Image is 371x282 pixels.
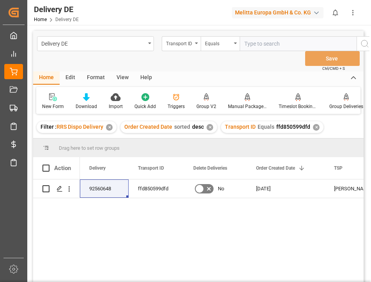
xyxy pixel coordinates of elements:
div: Edit [60,71,81,85]
div: New Form [42,103,64,110]
div: Home [33,71,60,85]
span: Transport ID [225,124,256,130]
div: Download [76,103,97,110]
div: Group V2 [196,103,216,110]
span: desc [192,124,204,130]
button: Melitta Europa GmbH & Co. KG [232,5,327,20]
span: Ctrl/CMD + S [322,66,345,71]
div: Group Deliveries [329,103,363,110]
span: Drag here to set row groups [59,145,120,151]
a: Home [34,17,47,22]
div: Press SPACE to select this row. [33,179,80,198]
span: Equals [258,124,274,130]
div: Transport ID [166,38,193,47]
span: Delete Deliveries [193,165,227,171]
div: ffd850599dfd [129,179,184,198]
div: View [111,71,134,85]
div: Import [109,103,123,110]
span: TSP [334,165,343,171]
button: Save [305,51,360,66]
span: RRS Dispo Delivery [57,124,103,130]
button: open menu [37,36,154,51]
div: ✕ [207,124,213,131]
div: Format [81,71,111,85]
div: ✕ [106,124,113,131]
div: Help [134,71,158,85]
input: Type to search [240,36,357,51]
span: sorted [174,124,190,130]
div: Triggers [168,103,185,110]
button: show 0 new notifications [327,4,344,21]
span: Order Created Date [124,124,172,130]
div: [DATE] [247,179,325,198]
button: show more [344,4,362,21]
div: Equals [205,38,231,47]
button: open menu [201,36,240,51]
div: Manual Package TypeDetermination [228,103,267,110]
div: Delivery DE [41,38,145,48]
span: No [218,180,224,198]
div: Quick Add [134,103,156,110]
span: ffd850599dfd [276,124,310,130]
div: 92560648 [80,179,129,198]
span: Transport ID [138,165,164,171]
span: Order Created Date [256,165,295,171]
div: Melitta Europa GmbH & Co. KG [232,7,323,18]
span: Delivery [89,165,106,171]
span: Filter : [41,124,57,130]
div: Action [54,165,71,172]
div: Delivery DE [34,4,79,15]
div: ✕ [313,124,320,131]
div: Timeslot Booking Report [279,103,318,110]
button: open menu [162,36,201,51]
